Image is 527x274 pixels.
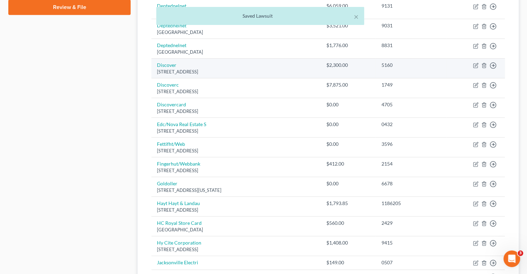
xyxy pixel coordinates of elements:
[381,121,441,128] div: 0432
[157,227,315,233] div: [GEOGRAPHIC_DATA]
[381,101,441,108] div: 4705
[157,121,206,127] a: Edc/Nova Real Estate S
[326,160,370,167] div: $412.00
[326,220,370,227] div: $560.00
[381,259,441,266] div: 0507
[381,2,441,9] div: 9131
[157,29,315,36] div: [GEOGRAPHIC_DATA]
[157,167,315,174] div: [STREET_ADDRESS]
[381,220,441,227] div: 2429
[381,62,441,69] div: 5160
[157,3,186,9] a: Deptednelnet
[326,42,370,49] div: $1,776.00
[157,108,315,115] div: [STREET_ADDRESS]
[326,81,370,88] div: $7,875.00
[157,42,186,48] a: Deptednelnet
[354,12,359,21] button: ×
[381,42,441,49] div: 8831
[162,12,359,19] div: Saved Lawsuit
[157,220,202,226] a: HC Royal Store Card
[518,250,523,256] span: 3
[157,240,201,246] a: Hy Cite Corporation
[326,180,370,187] div: $0.00
[326,200,370,207] div: $1,793.85
[157,88,315,95] div: [STREET_ADDRESS]
[157,49,315,55] div: [GEOGRAPHIC_DATA]
[157,161,200,167] a: Fingerhut/Webbank
[381,141,441,148] div: 3596
[157,180,177,186] a: Goldoller
[157,246,315,253] div: [STREET_ADDRESS]
[157,200,200,206] a: Hayt Hayt & Landau
[381,239,441,246] div: 9415
[381,200,441,207] div: 1186205
[157,187,315,194] div: [STREET_ADDRESS][US_STATE]
[326,62,370,69] div: $2,300.00
[157,82,179,88] a: Discoverc
[157,128,315,134] div: [STREET_ADDRESS]
[503,250,520,267] iframe: Intercom live chat
[157,69,315,75] div: [STREET_ADDRESS]
[326,259,370,266] div: $149.00
[157,259,198,265] a: Jacksonville Electri
[326,2,370,9] div: $6,059.00
[326,141,370,148] div: $0.00
[157,207,315,213] div: [STREET_ADDRESS]
[157,148,315,154] div: [STREET_ADDRESS]
[381,160,441,167] div: 2154
[381,81,441,88] div: 1749
[326,101,370,108] div: $0.00
[157,101,186,107] a: Discovercard
[326,121,370,128] div: $0.00
[326,239,370,246] div: $1,408.00
[157,141,185,147] a: Fettifht/Web
[157,62,176,68] a: Discover
[381,180,441,187] div: 6678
